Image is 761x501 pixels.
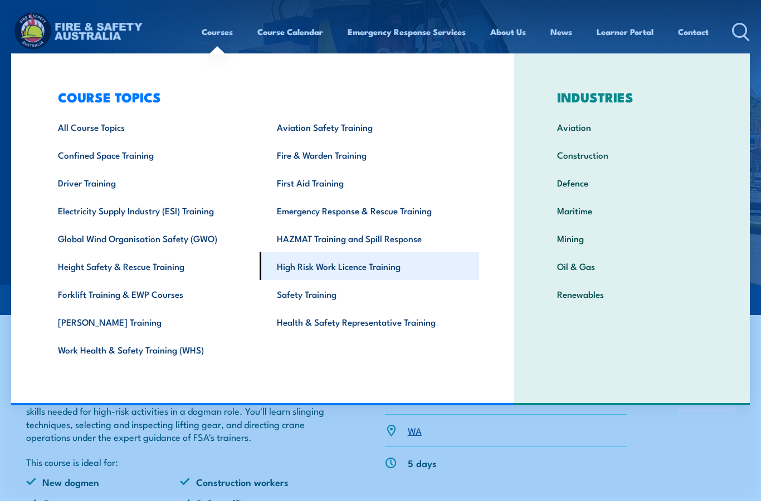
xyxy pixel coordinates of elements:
[540,113,724,141] a: Aviation
[260,197,479,224] a: Emergency Response & Rescue Training
[26,475,180,488] li: New dogmen
[260,113,479,141] a: Aviation Safety Training
[41,197,260,224] a: Electricity Supply Industry (ESI) Training
[41,308,260,336] a: [PERSON_NAME] Training
[260,141,479,169] a: Fire & Warden Training
[540,252,724,280] a: Oil & Gas
[41,336,260,364] a: Work Health & Safety Training (WHS)
[41,224,260,252] a: Global Wind Organisation Safety (GWO)
[260,252,479,280] a: High Risk Work Licence Training
[540,280,724,308] a: Renewables
[26,455,334,468] p: This course is ideal for:
[41,89,479,105] h3: COURSE TOPICS
[540,197,724,224] a: Maritime
[678,18,709,45] a: Contact
[260,308,479,336] a: Health & Safety Representative Training
[257,18,323,45] a: Course Calendar
[180,475,334,488] li: Construction workers
[348,18,466,45] a: Emergency Response Services
[540,89,724,105] h3: INDUSTRIES
[540,169,724,197] a: Defence
[540,141,724,169] a: Construction
[202,18,233,45] a: Courses
[490,18,526,45] a: About Us
[41,252,260,280] a: Height Safety & Rescue Training
[41,113,260,141] a: All Course Topics
[540,224,724,252] a: Mining
[41,169,260,197] a: Driver Training
[260,280,479,308] a: Safety Training
[408,456,437,469] p: 5 days
[260,224,479,252] a: HAZMAT Training and Spill Response
[41,141,260,169] a: Confined Space Training
[597,18,653,45] a: Learner Portal
[408,424,422,437] a: WA
[550,18,572,45] a: News
[260,169,479,197] a: First Aid Training
[26,391,334,444] p: This Perth-based dogging course provides the knowledge and practical skills needed for high-risk ...
[41,280,260,308] a: Forklift Training & EWP Courses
